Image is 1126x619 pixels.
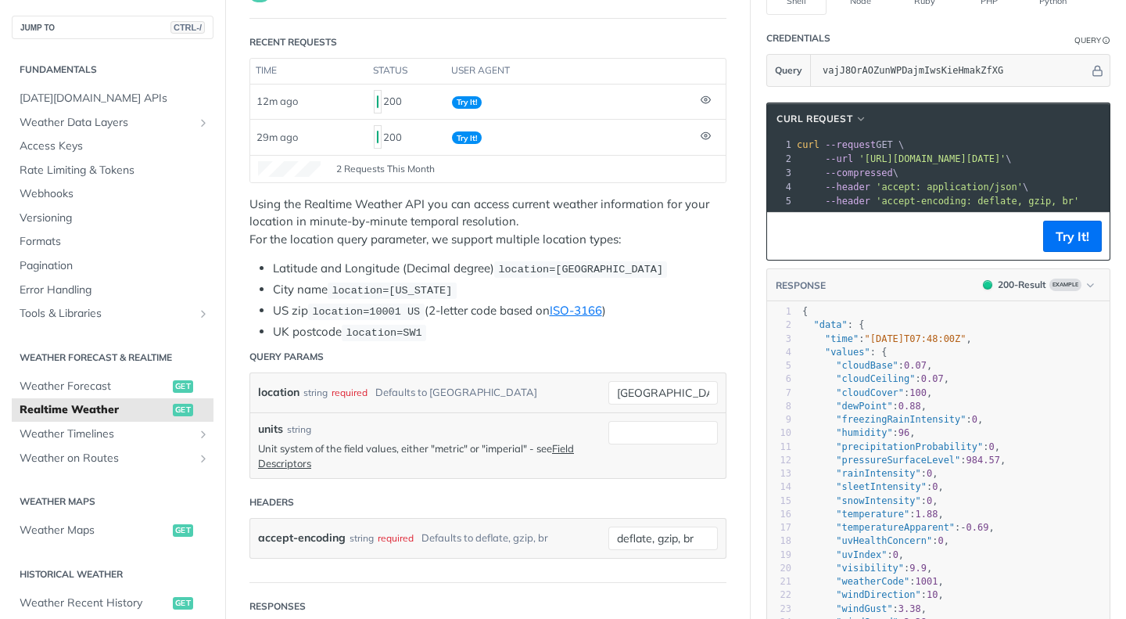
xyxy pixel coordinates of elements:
[836,535,932,546] span: "uvHealthConcern"
[550,303,602,318] a: ISO-3166
[173,404,193,416] span: get
[312,306,420,318] span: location=10001 US
[960,522,966,533] span: -
[797,139,904,150] span: GET \
[909,387,927,398] span: 100
[825,182,870,193] span: --header
[1074,34,1110,46] div: QueryInformation
[249,196,726,249] p: Using the Realtime Weather API you can access current weather information for your location in mi...
[12,279,213,302] a: Error Handling
[767,508,791,521] div: 16
[12,495,213,509] h2: Weather Maps
[12,135,213,158] a: Access Keys
[767,400,791,413] div: 8
[20,379,169,394] span: Weather Forecast
[767,562,791,575] div: 20
[767,413,791,426] div: 9
[273,260,726,278] li: Latitude and Longitude (Decimal degree)
[836,387,904,398] span: "cloudCover"
[20,523,169,538] span: Weather Maps
[332,381,368,404] div: required
[374,88,439,115] div: 200
[173,597,193,610] span: get
[767,372,791,386] div: 6
[836,441,983,452] span: "precipitationProbability"
[802,509,944,520] span: : ,
[498,264,663,275] span: location=[GEOGRAPHIC_DATA]
[20,258,210,274] span: Pagination
[836,549,887,560] span: "uvIndex"
[767,521,791,534] div: 17
[927,495,932,506] span: 0
[767,152,794,166] div: 2
[797,153,1012,164] span: \
[197,308,210,320] button: Show subpages for Tools & Libraries
[802,427,916,438] span: : ,
[767,194,794,208] div: 5
[775,63,802,77] span: Query
[836,563,904,574] span: "visibility"
[377,131,378,143] span: 200
[249,35,337,49] div: Recent Requests
[797,182,1028,193] span: \
[938,535,943,546] span: 0
[258,441,601,470] p: Unit system of the field values, either "metric" or "imperial" - see
[775,225,797,248] button: Copy to clipboard
[258,381,299,404] label: location
[776,112,852,126] span: cURL Request
[904,360,927,371] span: 0.07
[921,373,944,384] span: 0.07
[813,319,847,330] span: "data"
[273,281,726,299] li: City name
[767,305,791,318] div: 1
[893,549,898,560] span: 0
[859,153,1006,164] span: '[URL][DOMAIN_NAME][DATE]'
[802,373,949,384] span: : ,
[836,373,915,384] span: "cloudCeiling"
[767,549,791,562] div: 19
[20,283,210,298] span: Error Handling
[12,351,213,365] h2: Weather Forecast & realtime
[802,495,938,506] span: : ,
[12,519,213,542] a: Weather Mapsget
[836,455,960,466] span: "pressureSurfaceLevel"
[249,495,294,509] div: Headers
[836,603,892,614] span: "windGust"
[825,139,876,150] span: --request
[836,481,927,492] span: "sleetIntensity"
[916,576,938,587] span: 1001
[802,387,932,398] span: : ,
[825,196,870,207] span: --header
[197,452,210,465] button: Show subpages for Weather on Routes
[767,480,791,494] div: 14
[767,603,791,616] div: 23
[898,427,909,438] span: 96
[20,451,193,466] span: Weather on Routes
[767,575,791,588] div: 21
[350,527,374,549] div: string
[767,495,791,508] div: 15
[767,467,791,480] div: 13
[825,333,859,344] span: "time"
[767,426,791,440] div: 10
[802,549,904,560] span: : ,
[20,211,210,226] span: Versioning
[988,441,994,452] span: 0
[802,401,927,412] span: : ,
[767,333,791,346] div: 3
[802,576,944,587] span: : ,
[197,428,210,441] button: Show subpages for Weather Timelines
[287,423,311,437] div: string
[378,527,414,549] div: required
[775,278,827,293] button: RESPONSE
[802,360,932,371] span: : ,
[767,441,791,454] div: 11
[972,414,977,425] span: 0
[865,333,966,344] span: "[DATE]T07:48:00Z"
[802,347,887,358] span: : {
[332,285,452,297] span: location=[US_STATE]
[767,359,791,372] div: 5
[836,401,892,412] span: "dewPoint"
[916,509,938,520] span: 1.88
[12,375,213,398] a: Weather Forecastget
